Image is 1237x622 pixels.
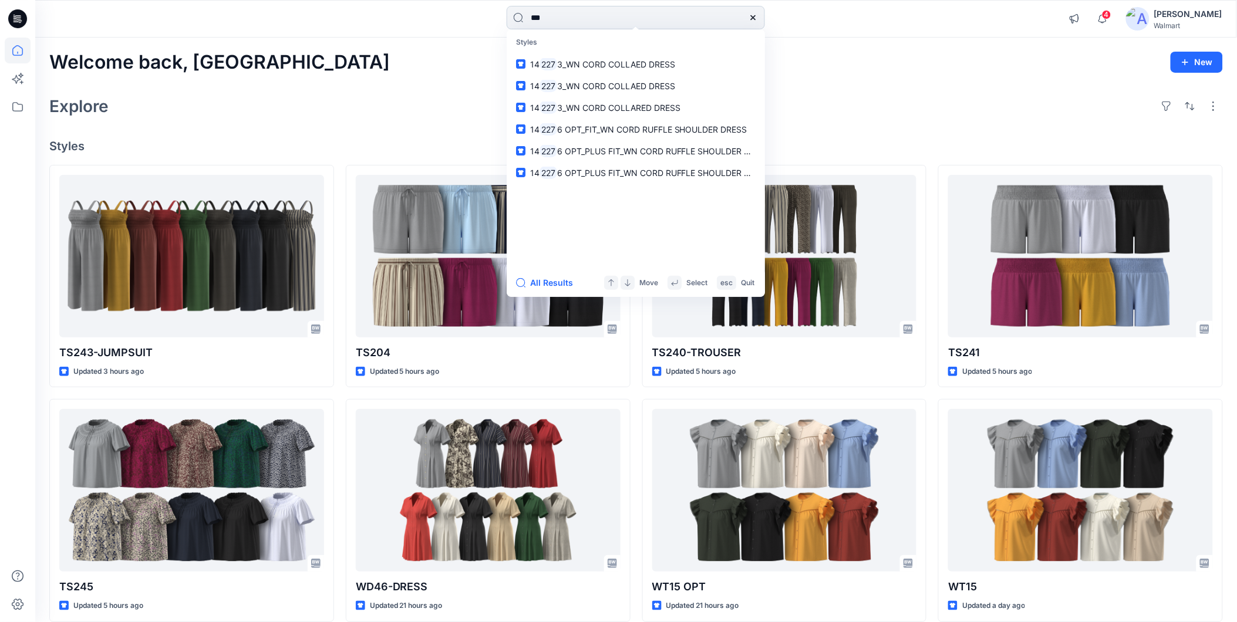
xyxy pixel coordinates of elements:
h2: Welcome back, [GEOGRAPHIC_DATA] [49,52,390,73]
a: WT15 OPT [652,409,917,572]
h4: Styles [49,139,1223,153]
mark: 227 [540,144,557,158]
h2: Explore [49,97,109,116]
a: 142276 OPT_PLUS FIT_WN CORD RUFFLE SHOULDER DRESS [509,162,763,184]
p: Styles [509,32,763,53]
span: 14 [530,81,540,91]
mark: 227 [540,166,557,180]
span: 14 [530,124,540,134]
p: TS243-JUMPSUIT [59,344,324,361]
img: avatar [1126,7,1150,31]
p: TS245 [59,579,324,595]
a: TS240-TROUSER [652,175,917,337]
a: TS241 [948,175,1213,337]
p: WT15 OPT [652,579,917,595]
p: Move [639,277,658,289]
a: 142276 OPT_FIT_WN CORD RUFFLE SHOULDER DRESS [509,119,763,140]
p: TS240-TROUSER [652,344,917,361]
span: 14 [530,59,540,69]
p: Updated 5 hours ago [370,366,440,378]
button: All Results [516,276,581,290]
mark: 227 [540,101,557,114]
a: 142273_WN CORD COLLAED DRESS [509,53,763,75]
span: 6 OPT_PLUS FIT_WN CORD RUFFLE SHOULDER DRESS [557,168,771,178]
a: 142273_WN CORD COLLAED DRESS [509,75,763,97]
span: 6 OPT_FIT_WN CORD RUFFLE SHOULDER DRESS [557,124,747,134]
span: 4 [1102,10,1111,19]
p: Select [686,277,707,289]
a: 142273_WN CORD COLLARED DRESS [509,97,763,119]
p: WD46-DRESS [356,579,621,595]
span: 14 [530,103,540,113]
a: TS243-JUMPSUIT [59,175,324,337]
span: 14 [530,146,540,156]
p: Updated a day ago [962,600,1025,612]
p: Updated 5 hours ago [962,366,1032,378]
p: Updated 3 hours ago [73,366,144,378]
button: New [1171,52,1223,73]
mark: 227 [540,123,557,136]
a: WD46-DRESS [356,409,621,572]
p: esc [720,277,733,289]
span: 14 [530,168,540,178]
span: 3_WN CORD COLLAED DRESS [557,59,675,69]
a: TS204 [356,175,621,337]
span: 6 OPT_PLUS FIT_WN CORD RUFFLE SHOULDER DRESS [557,146,771,156]
p: Updated 5 hours ago [73,600,143,612]
span: 3_WN CORD COLLAED DRESS [557,81,675,91]
div: Walmart [1154,21,1222,30]
div: [PERSON_NAME] [1154,7,1222,21]
p: Updated 5 hours ago [666,366,736,378]
p: Updated 21 hours ago [370,600,443,612]
mark: 227 [540,79,557,93]
p: WT15 [948,579,1213,595]
a: 142276 OPT_PLUS FIT_WN CORD RUFFLE SHOULDER DRESS [509,140,763,162]
mark: 227 [540,58,557,71]
p: TS204 [356,344,621,361]
p: Quit [741,277,754,289]
p: Updated 21 hours ago [666,600,739,612]
a: TS245 [59,409,324,572]
a: WT15 [948,409,1213,572]
p: TS241 [948,344,1213,361]
span: 3_WN CORD COLLARED DRESS [557,103,680,113]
